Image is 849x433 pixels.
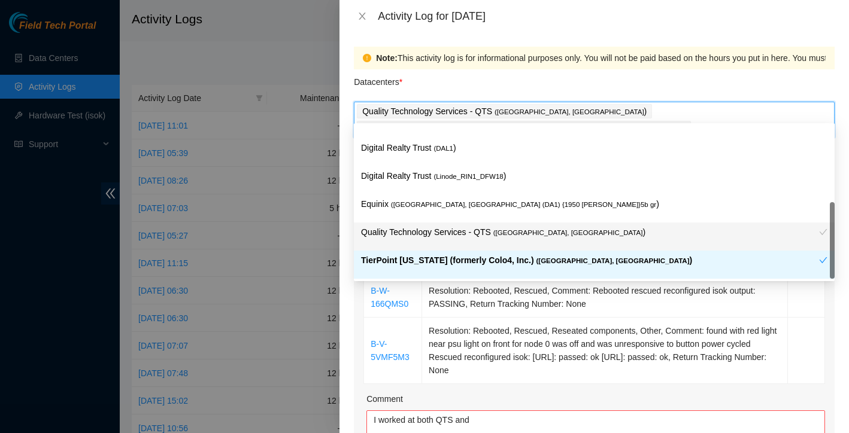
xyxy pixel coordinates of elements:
button: Close [354,11,371,22]
td: Resolution: Rebooted, Rescued, Reseated components, Other, Comment: found with red light near psu... [422,318,788,384]
span: ( [GEOGRAPHIC_DATA], [GEOGRAPHIC_DATA] [536,257,689,264]
p: Equinix ) [361,197,827,211]
strong: Note: [376,51,398,65]
span: check [819,228,827,236]
span: ( [GEOGRAPHIC_DATA], [GEOGRAPHIC_DATA] [493,229,643,236]
span: ( DAL1 [433,145,453,152]
span: check [819,256,827,264]
span: exclamation-circle [363,54,371,62]
p: Quality Technology Services - QTS ) [361,225,819,239]
a: B-V-5VMF5M3 [371,339,410,362]
p: Digital Realty Trust ) [361,141,827,155]
span: ( [GEOGRAPHIC_DATA], [GEOGRAPHIC_DATA] [495,108,644,115]
div: Activity Log for [DATE] [378,10,835,23]
label: Comment [366,392,403,405]
p: Quality Technology Services - QTS ) [362,105,647,118]
span: close [357,11,367,21]
span: ( Linode_RIN1_DFW18 [433,173,503,180]
p: Datacenters [354,69,402,89]
span: ( [GEOGRAPHIC_DATA], [GEOGRAPHIC_DATA] (DA1) {1950 [PERSON_NAME]}5b gr [391,201,656,208]
a: B-W-166QMS0 [371,286,408,309]
td: Resolution: Rebooted, Rescued, Comment: Rebooted rescued reconfigured isok output: PASSING, Retur... [422,278,788,318]
p: TierPoint [US_STATE] (formerly Colo4, Inc.) ) [361,254,819,267]
p: Digital Realty Trust ) [361,169,827,183]
p: TierPoint [US_STATE] (formerly Colo4, Inc.) ) [362,121,680,135]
